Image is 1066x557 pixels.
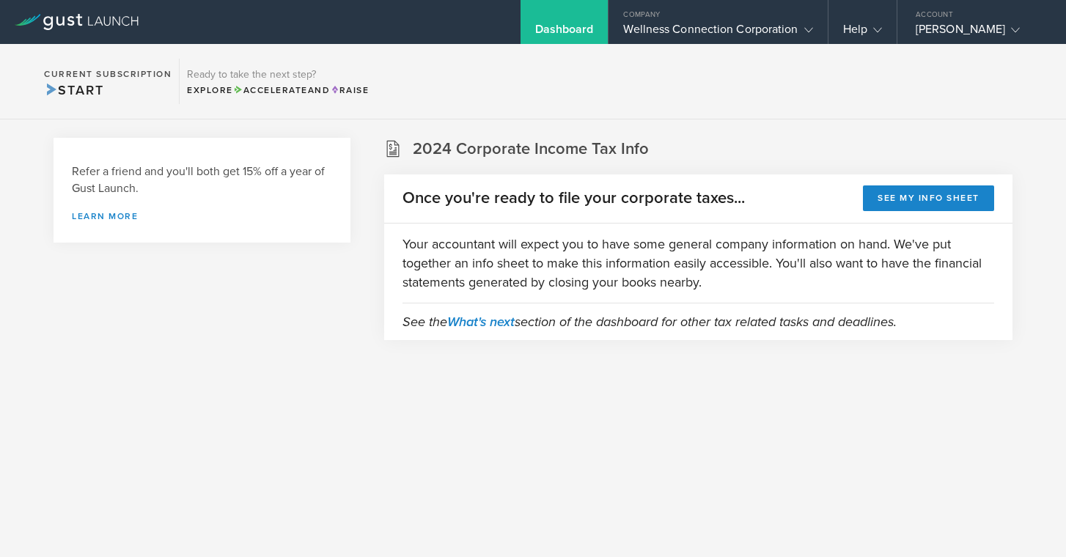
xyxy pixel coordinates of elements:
[402,314,897,330] em: See the section of the dashboard for other tax related tasks and deadlines.
[187,70,369,80] h3: Ready to take the next step?
[535,22,594,44] div: Dashboard
[402,235,994,292] p: Your accountant will expect you to have some general company information on hand. We've put toget...
[863,185,994,211] button: See my info sheet
[72,212,332,221] a: Learn more
[72,163,332,197] h3: Refer a friend and you'll both get 15% off a year of Gust Launch.
[623,22,812,44] div: Wellness Connection Corporation
[233,85,331,95] span: and
[402,188,745,209] h2: Once you're ready to file your corporate taxes...
[44,82,103,98] span: Start
[44,70,172,78] h2: Current Subscription
[916,22,1040,44] div: [PERSON_NAME]
[233,85,308,95] span: Accelerate
[187,84,369,97] div: Explore
[843,22,882,44] div: Help
[447,314,515,330] a: What's next
[413,139,649,160] h2: 2024 Corporate Income Tax Info
[330,85,369,95] span: Raise
[179,59,376,104] div: Ready to take the next step?ExploreAccelerateandRaise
